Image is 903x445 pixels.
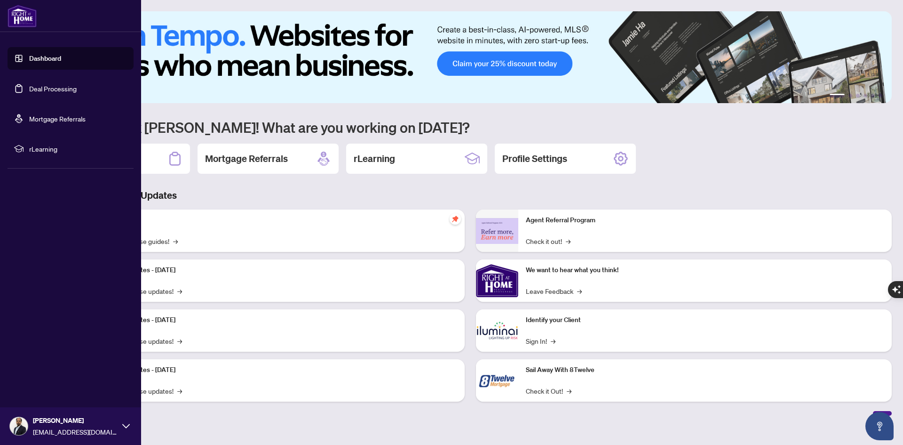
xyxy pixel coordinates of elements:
a: Sign In!→ [526,336,555,346]
a: Mortgage Referrals [29,114,86,123]
h1: Welcome back [PERSON_NAME]! What are you working on [DATE]? [49,118,892,136]
p: Identify your Client [526,315,884,325]
p: We want to hear what you think! [526,265,884,275]
span: [EMAIL_ADDRESS][DOMAIN_NAME] [33,427,118,437]
span: → [173,236,178,246]
button: 6 [879,94,882,97]
a: Leave Feedback→ [526,286,582,296]
button: 4 [863,94,867,97]
span: rLearning [29,144,127,154]
h2: Profile Settings [502,152,567,165]
a: Check it Out!→ [526,386,571,396]
img: Sail Away With 8Twelve [476,359,518,402]
img: We want to hear what you think! [476,259,518,302]
p: Sail Away With 8Twelve [526,365,884,375]
a: Deal Processing [29,84,77,93]
p: Agent Referral Program [526,215,884,226]
h2: rLearning [354,152,395,165]
span: pushpin [450,213,461,225]
button: 2 [848,94,852,97]
a: Check it out!→ [526,236,570,246]
button: 5 [871,94,875,97]
a: Dashboard [29,54,61,63]
span: → [551,336,555,346]
p: Self-Help [99,215,457,226]
p: Platform Updates - [DATE] [99,315,457,325]
span: → [177,386,182,396]
span: → [566,236,570,246]
p: Platform Updates - [DATE] [99,365,457,375]
span: → [577,286,582,296]
img: logo [8,5,37,27]
h3: Brokerage & Industry Updates [49,189,892,202]
img: Agent Referral Program [476,218,518,244]
button: 1 [830,94,845,97]
img: Identify your Client [476,309,518,352]
img: Slide 0 [49,11,892,103]
button: 3 [856,94,860,97]
span: → [177,336,182,346]
p: Platform Updates - [DATE] [99,265,457,275]
img: Profile Icon [10,417,28,435]
span: → [177,286,182,296]
button: Open asap [865,412,894,440]
span: [PERSON_NAME] [33,415,118,426]
h2: Mortgage Referrals [205,152,288,165]
span: → [567,386,571,396]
